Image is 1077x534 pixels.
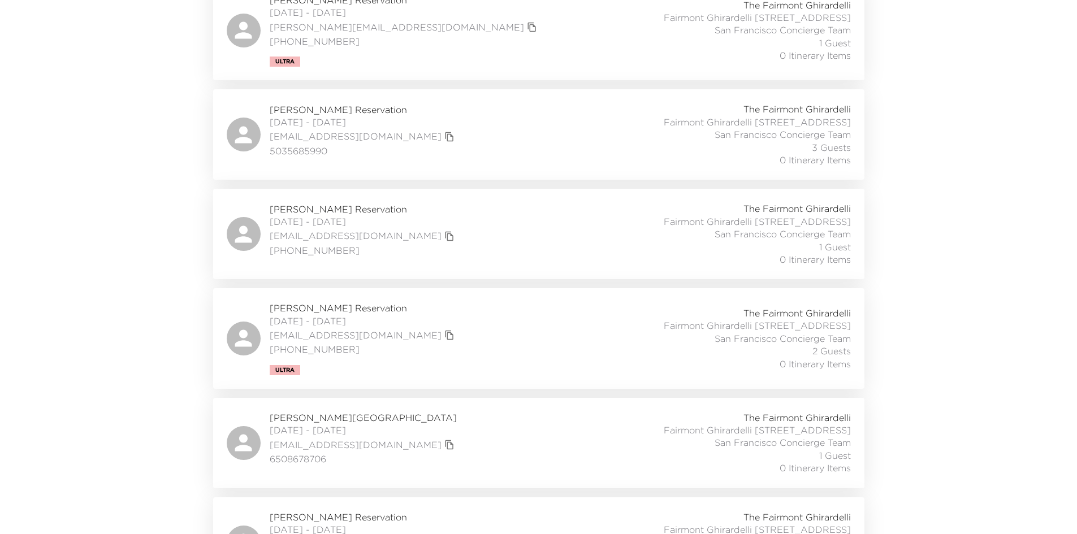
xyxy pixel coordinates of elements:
span: 0 Itinerary Items [780,253,851,266]
span: Fairmont Ghirardelli [STREET_ADDRESS] [664,424,851,436]
span: The Fairmont Ghirardelli [743,411,851,424]
span: Fairmont Ghirardelli [STREET_ADDRESS] [664,319,851,332]
span: The Fairmont Ghirardelli [743,103,851,115]
span: [PHONE_NUMBER] [270,244,457,257]
span: [PERSON_NAME] Reservation [270,302,457,314]
span: The Fairmont Ghirardelli [743,511,851,523]
span: 1 Guest [819,37,851,49]
a: [PERSON_NAME][GEOGRAPHIC_DATA][DATE] - [DATE][EMAIL_ADDRESS][DOMAIN_NAME]copy primary member emai... [213,398,864,488]
a: [PERSON_NAME] Reservation[DATE] - [DATE][EMAIL_ADDRESS][DOMAIN_NAME]copy primary member email5035... [213,89,864,180]
a: [PERSON_NAME] Reservation[DATE] - [DATE][EMAIL_ADDRESS][DOMAIN_NAME]copy primary member email[PHO... [213,189,864,279]
span: 6508678706 [270,453,457,465]
span: [DATE] - [DATE] [270,315,457,327]
span: 1 Guest [819,449,851,462]
button: copy primary member email [442,129,457,145]
span: 0 Itinerary Items [780,358,851,370]
span: San Francisco Concierge Team [715,24,851,36]
span: Ultra [275,58,295,65]
span: Fairmont Ghirardelli [STREET_ADDRESS] [664,215,851,228]
span: The Fairmont Ghirardelli [743,202,851,215]
span: 0 Itinerary Items [780,462,851,474]
span: [DATE] - [DATE] [270,6,540,19]
span: [PHONE_NUMBER] [270,343,457,355]
span: 3 Guests [812,141,851,154]
span: [PERSON_NAME] Reservation [270,511,457,523]
span: San Francisco Concierge Team [715,228,851,240]
span: [PERSON_NAME][GEOGRAPHIC_DATA] [270,411,457,424]
a: [EMAIL_ADDRESS][DOMAIN_NAME] [270,439,442,451]
span: San Francisco Concierge Team [715,128,851,141]
span: 5035685990 [270,145,457,157]
button: copy primary member email [442,437,457,453]
a: [EMAIL_ADDRESS][DOMAIN_NAME] [270,329,442,341]
a: [EMAIL_ADDRESS][DOMAIN_NAME] [270,130,442,142]
span: [PERSON_NAME] Reservation [270,203,457,215]
a: [EMAIL_ADDRESS][DOMAIN_NAME] [270,229,442,242]
span: [PHONE_NUMBER] [270,35,540,47]
button: copy primary member email [442,327,457,343]
span: 1 Guest [819,241,851,253]
span: The Fairmont Ghirardelli [743,307,851,319]
a: [PERSON_NAME] Reservation[DATE] - [DATE][EMAIL_ADDRESS][DOMAIN_NAME]copy primary member email[PHO... [213,288,864,388]
span: [DATE] - [DATE] [270,116,457,128]
span: 2 Guests [812,345,851,357]
a: [PERSON_NAME][EMAIL_ADDRESS][DOMAIN_NAME] [270,21,524,33]
button: copy primary member email [442,228,457,244]
span: Ultra [275,367,295,374]
span: Fairmont Ghirardelli [STREET_ADDRESS] [664,116,851,128]
span: 0 Itinerary Items [780,49,851,62]
span: San Francisco Concierge Team [715,436,851,449]
span: [DATE] - [DATE] [270,424,457,436]
span: San Francisco Concierge Team [715,332,851,345]
span: [PERSON_NAME] Reservation [270,103,457,116]
span: 0 Itinerary Items [780,154,851,166]
span: [DATE] - [DATE] [270,215,457,228]
span: Fairmont Ghirardelli [STREET_ADDRESS] [664,11,851,24]
button: copy primary member email [524,19,540,35]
